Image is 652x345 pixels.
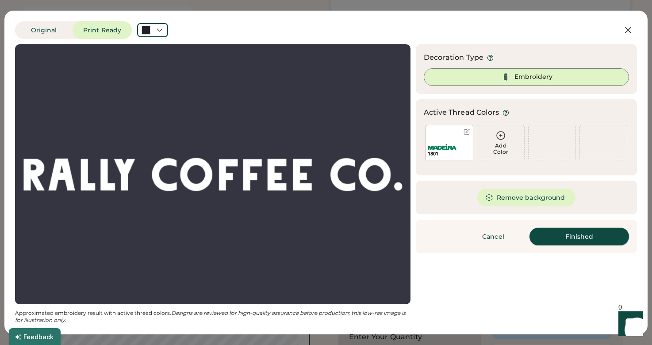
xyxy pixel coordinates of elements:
div: Add Color [477,143,524,155]
button: Cancel [462,228,524,245]
iframe: Front Chat [610,305,648,343]
img: Madeira%20Logo.svg [428,144,456,150]
img: Thread%20Selected.svg [500,72,511,82]
button: Print Ready [73,21,132,39]
div: Decoration Type [424,52,483,63]
div: Active Thread Colors [424,107,499,118]
em: Designs are reviewed for high-quality assurance before production; this low-res image is for illu... [15,310,407,323]
div: Approximated embroidery result with active thread colors. [15,310,410,324]
button: Remove background [477,189,576,206]
button: Original [15,21,73,39]
div: 1801 [428,151,471,157]
button: Finished [529,228,629,245]
div: Embroidery [514,73,552,81]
